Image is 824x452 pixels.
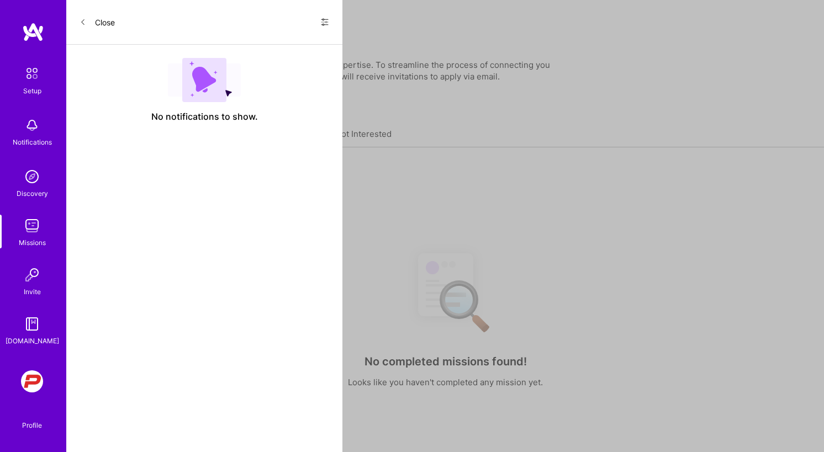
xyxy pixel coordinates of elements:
[13,136,52,148] div: Notifications
[21,114,43,136] img: bell
[19,237,46,248] div: Missions
[21,264,43,286] img: Invite
[168,58,241,102] img: empty
[23,85,41,97] div: Setup
[21,313,43,335] img: guide book
[21,370,43,392] img: PCarMarket: Car Marketplace Web App Redesign
[20,62,44,85] img: setup
[21,166,43,188] img: discovery
[18,408,46,430] a: Profile
[21,215,43,237] img: teamwork
[24,286,41,297] div: Invite
[80,13,115,31] button: Close
[18,370,46,392] a: PCarMarket: Car Marketplace Web App Redesign
[22,22,44,42] img: logo
[17,188,48,199] div: Discovery
[151,111,258,123] span: No notifications to show.
[22,419,42,430] div: Profile
[6,335,59,347] div: [DOMAIN_NAME]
